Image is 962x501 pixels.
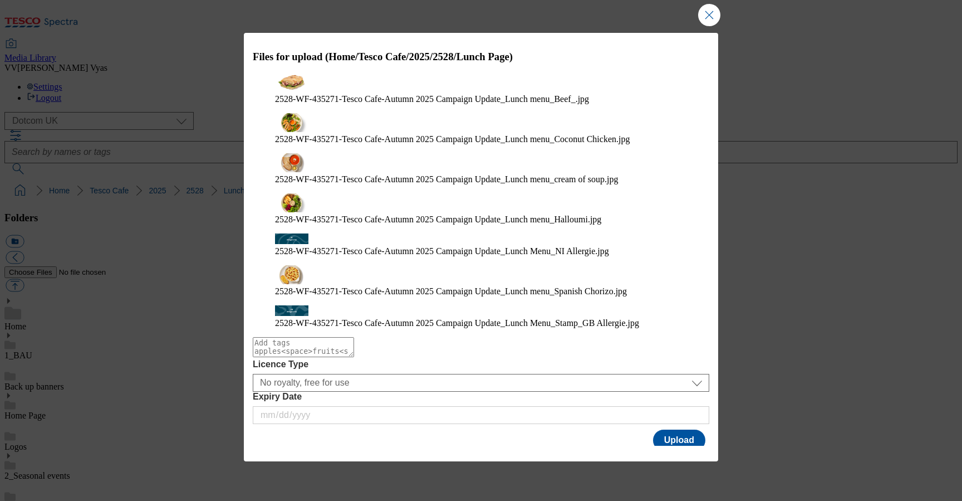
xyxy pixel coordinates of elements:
h3: Files for upload (Home/Tesco Cafe/2025/2528/Lunch Page) [253,51,709,63]
img: preview [275,305,308,316]
button: Upload [653,430,705,451]
figcaption: 2528-WF-435271-Tesco Cafe-Autumn 2025 Campaign Update_Lunch Menu_NI Allergie.jpg [275,246,687,256]
img: preview [275,265,308,284]
figcaption: 2528-WF-435271-Tesco Cafe-Autumn 2025 Campaign Update_Lunch Menu_Stamp_GB Allergie.jpg [275,318,687,328]
img: preview [275,234,308,244]
label: Licence Type [253,359,709,369]
label: Expiry Date [253,392,709,402]
figcaption: 2528-WF-435271-Tesco Cafe-Autumn 2025 Campaign Update_Lunch menu_cream of soup.jpg [275,174,687,184]
img: preview [275,113,308,132]
img: preview [275,153,308,172]
figcaption: 2528-WF-435271-Tesco Cafe-Autumn 2025 Campaign Update_Lunch menu_Halloumi.jpg [275,215,687,225]
figcaption: 2528-WF-435271-Tesco Cafe-Autumn 2025 Campaign Update_Lunch menu_Coconut Chicken.jpg [275,134,687,144]
img: preview [275,74,308,93]
button: Close Modal [698,4,720,26]
img: preview [275,193,308,212]
figcaption: 2528-WF-435271-Tesco Cafe-Autumn 2025 Campaign Update_Lunch menu_Spanish Chorizo.jpg [275,286,687,296]
div: Modal [244,33,718,461]
figcaption: 2528-WF-435271-Tesco Cafe-Autumn 2025 Campaign Update_Lunch menu_Beef_.jpg [275,94,687,104]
